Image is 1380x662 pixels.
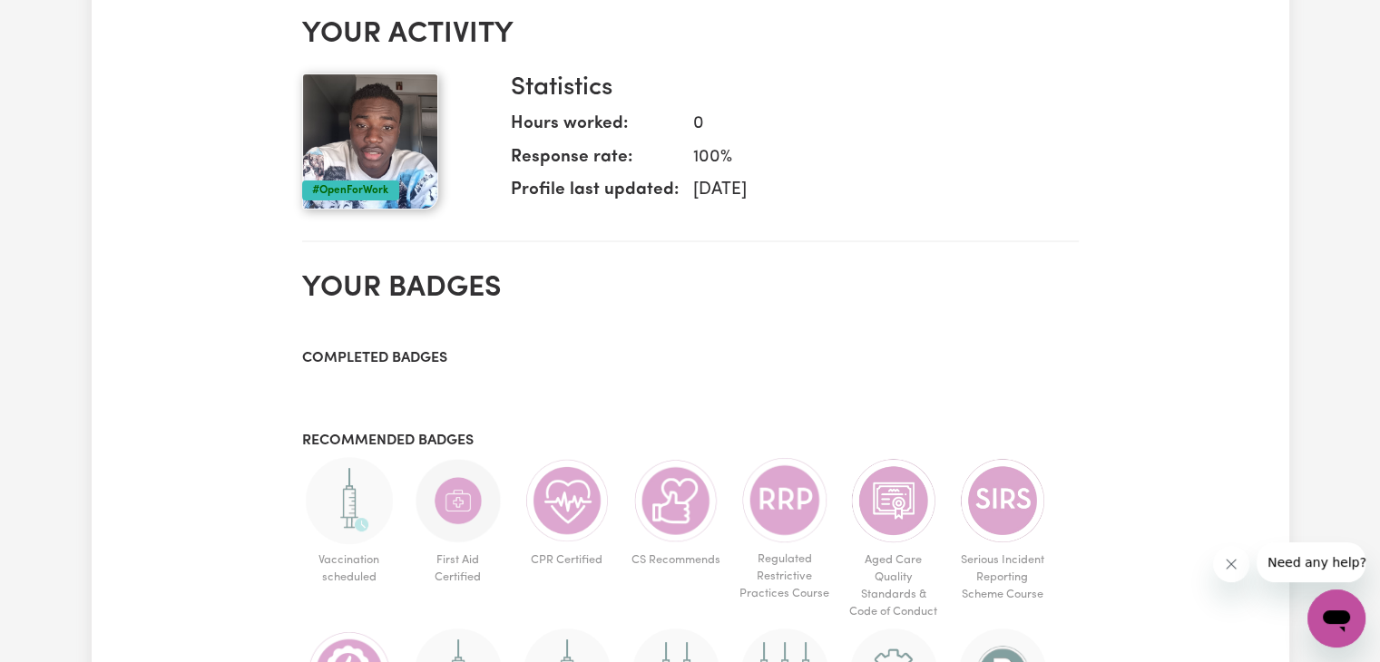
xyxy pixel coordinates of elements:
iframe: Close message [1213,546,1249,582]
span: Regulated Restrictive Practices Course [738,543,832,610]
dt: Hours worked: [511,112,679,145]
span: CS Recommends [629,544,723,576]
img: CS Academy: Aged Care Quality Standards & Code of Conduct course completed [850,457,937,544]
div: #OpenForWork [302,180,399,200]
span: First Aid Certified [411,544,505,593]
iframe: Message from company [1257,542,1365,582]
img: Your profile picture [302,73,438,209]
img: CS Academy: Serious Incident Reporting Scheme course completed [959,457,1046,544]
span: Vaccination scheduled [302,544,396,593]
h3: Statistics [511,73,1064,104]
dd: 0 [679,112,1064,138]
span: CPR Certified [520,544,614,576]
span: Aged Care Quality Standards & Code of Conduct [847,544,941,628]
dd: [DATE] [679,178,1064,204]
h2: Your activity [302,17,1079,52]
img: Care worker is recommended by Careseekers [632,457,719,544]
span: Need any help? [11,13,110,27]
dt: Response rate: [511,145,679,179]
img: Care and support worker has booked an appointment and is waiting for the first dose of the COVID-... [306,457,393,544]
h3: Recommended badges [302,433,1079,450]
h3: Completed badges [302,350,1079,367]
span: Serious Incident Reporting Scheme Course [955,544,1050,611]
img: CS Academy: Regulated Restrictive Practices course completed [741,457,828,543]
dd: 100 % [679,145,1064,171]
h2: Your badges [302,271,1079,306]
dt: Profile last updated: [511,178,679,211]
iframe: Button to launch messaging window [1307,589,1365,647]
img: Care and support worker has completed First Aid Certification [415,457,502,544]
img: Care and support worker has completed CPR Certification [524,457,611,544]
